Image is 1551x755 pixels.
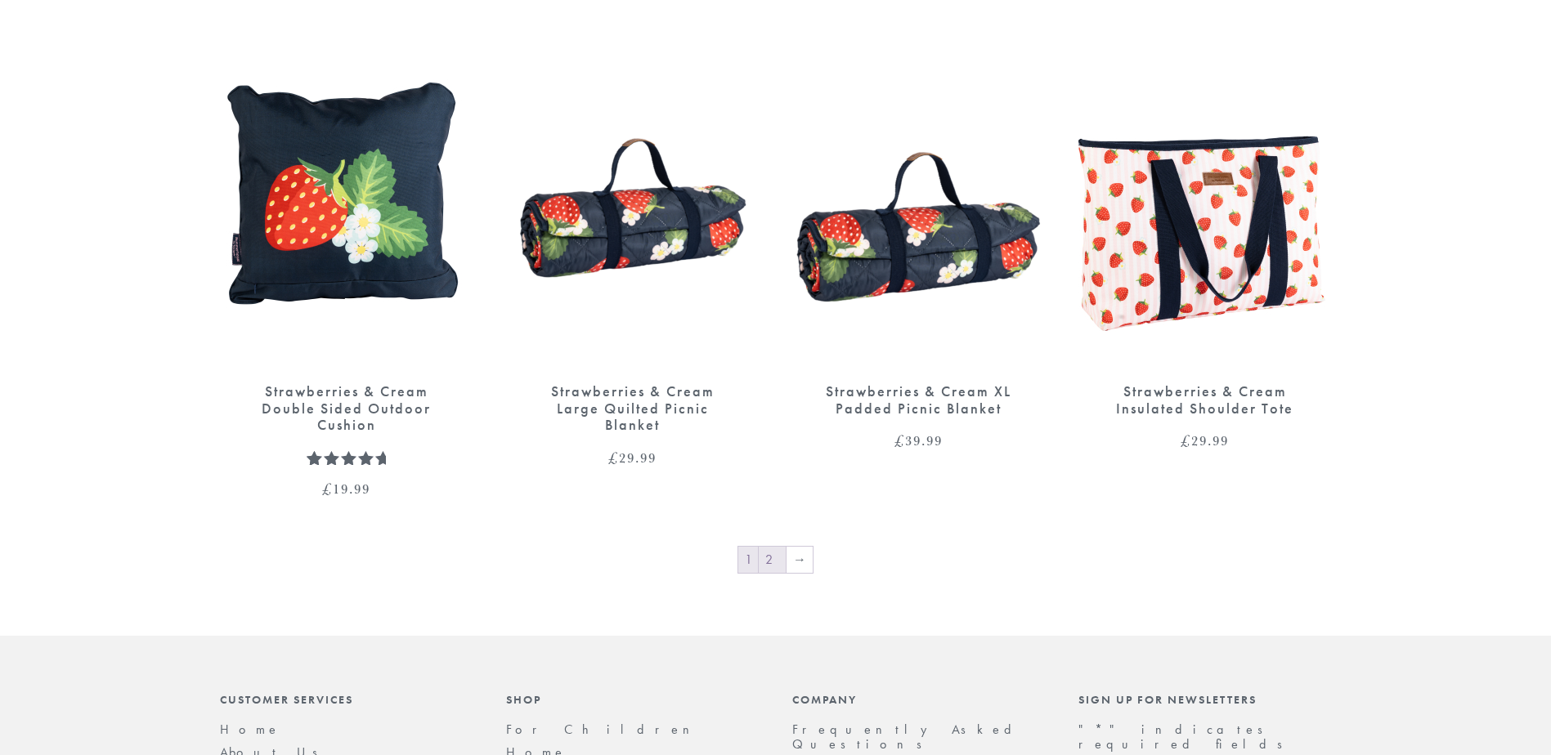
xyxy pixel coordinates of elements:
[220,40,473,496] a: Strawberries & Cream Double Sided Outdoor Cushion Strawberries & Cream Double Sided Outdoor Cushi...
[1181,431,1191,450] span: £
[1078,40,1332,367] img: Strawberries & Cream Insulated Shoulder Tote
[787,547,813,573] a: →
[1181,431,1229,450] bdi: 29.99
[1078,722,1332,753] p: " " indicates required fields
[220,693,473,706] div: Customer Services
[792,721,1022,753] a: Frequently Asked Questions
[1078,40,1332,449] a: Strawberries & Cream Insulated Shoulder Tote Strawberries & Cream Insulated Shoulder Tote £29.99
[307,450,316,487] span: 1
[322,479,333,498] span: £
[1078,693,1332,706] div: Sign up for newsletters
[821,383,1017,417] div: Strawberries & Cream XL Padded Picnic Blanket
[1107,383,1303,417] div: Strawberries & Cream Insulated Shoulder Tote
[220,721,280,738] a: Home
[894,431,943,450] bdi: 39.99
[220,40,473,367] img: Strawberries & Cream Double Sided Outdoor Cushion
[894,431,905,450] span: £
[506,40,760,367] img: Strawberries & Cream Large Quilted Picnic Blanket.
[249,383,445,434] div: Strawberries & Cream Double Sided Outdoor Cushion
[608,448,619,467] span: £
[738,547,758,573] span: Page 1
[307,450,386,546] span: Rated out of 5 based on customer rating
[506,721,702,738] a: For Children
[506,40,760,465] a: Strawberries & Cream Large Quilted Picnic Blanket. Strawberries & Cream Large Quilted Picnic Blan...
[792,693,1046,706] div: Company
[307,450,386,465] div: Rated 5.00 out of 5
[506,693,760,706] div: Shop
[608,448,657,467] bdi: 29.99
[759,547,786,573] a: Page 2
[322,479,370,498] bdi: 19.99
[792,40,1046,449] a: Strawberries & Cream XL Padded Picnic Blanket Strawberries & Cream XL Padded Picnic Blanket £39.99
[220,545,1332,578] nav: Product Pagination
[792,40,1046,367] img: Strawberries & Cream XL Padded Picnic Blanket
[535,383,731,434] div: Strawberries & Cream Large Quilted Picnic Blanket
